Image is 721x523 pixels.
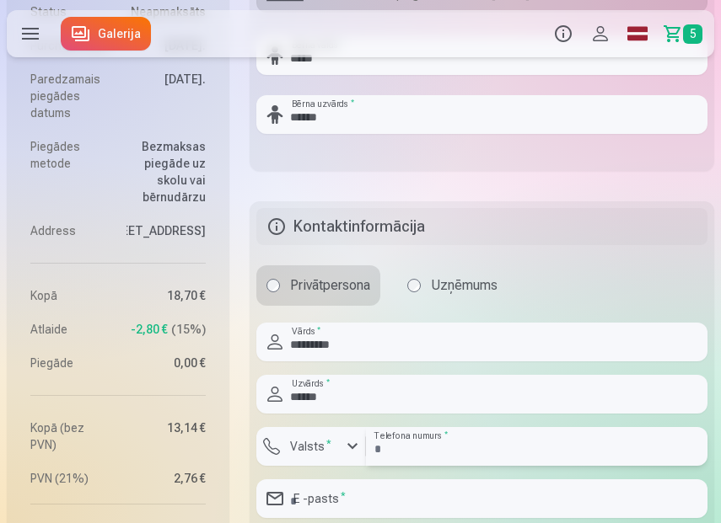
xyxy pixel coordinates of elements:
dd: [STREET_ADDRESS] [126,222,206,239]
dd: 2,76 € [126,470,206,487]
a: Galerija [61,17,151,51]
span: Neapmaksāts [131,3,206,20]
span: 5 [683,24,702,44]
a: Grozs5 [656,10,714,57]
label: Uzņēmums [397,265,508,306]
dd: 18,70 € [126,287,206,304]
dt: Piegāde [30,355,110,371]
dd: Bezmaksas piegāde uz skolu vai bērnudārzu [126,138,206,205]
dt: Atlaide [30,321,110,338]
dt: Kopā [30,287,110,304]
dt: Address [30,222,110,239]
dt: Paredzamais piegādes datums [30,71,110,121]
input: Privātpersona [266,279,280,292]
dt: PVN (21%) [30,470,110,487]
span: 15 % [171,321,206,338]
button: Valsts* [256,427,366,466]
a: Global [619,10,656,57]
span: -2,80 € [131,321,168,338]
dd: 13,14 € [126,419,206,453]
dd: 0,00 € [126,355,206,371]
dt: Status [30,3,110,20]
label: Valsts [283,438,338,455]
input: Uzņēmums [407,279,421,292]
button: Info [545,10,582,57]
h5: Kontaktinformācija [256,208,708,245]
dd: [DATE]. [126,71,206,121]
label: Privātpersona [256,265,380,306]
button: Profils [582,10,619,57]
dt: Piegādes metode [30,138,110,205]
dt: Kopā (bez PVN) [30,419,110,453]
